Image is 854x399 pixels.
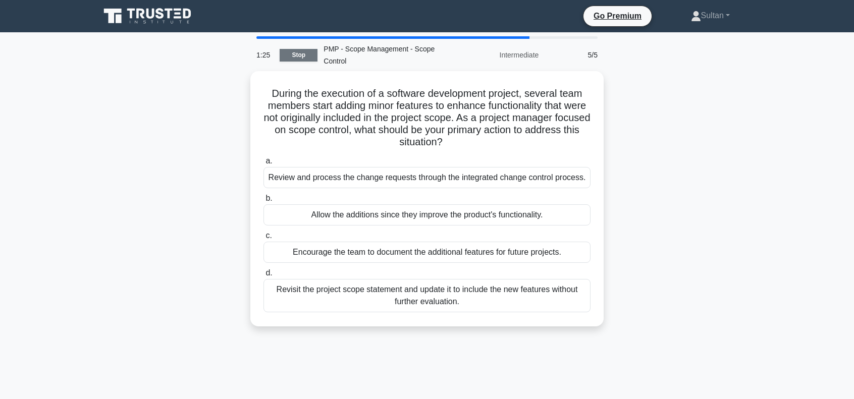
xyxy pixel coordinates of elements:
div: Allow the additions since they improve the product's functionality. [263,204,591,225]
div: Review and process the change requests through the integrated change control process. [263,167,591,188]
div: 5/5 [545,45,604,65]
a: Go Premium [588,10,648,22]
div: 1:25 [250,45,280,65]
span: b. [265,194,272,202]
span: c. [265,231,272,240]
div: Revisit the project scope statement and update it to include the new features without further eva... [263,279,591,312]
div: PMP - Scope Management - Scope Control [317,39,456,71]
div: Intermediate [456,45,545,65]
a: Stop [280,49,317,62]
span: d. [265,268,272,277]
div: Encourage the team to document the additional features for future projects. [263,242,591,263]
a: Sultan [667,6,754,26]
h5: During the execution of a software development project, several team members start adding minor f... [262,87,592,149]
span: a. [265,156,272,165]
